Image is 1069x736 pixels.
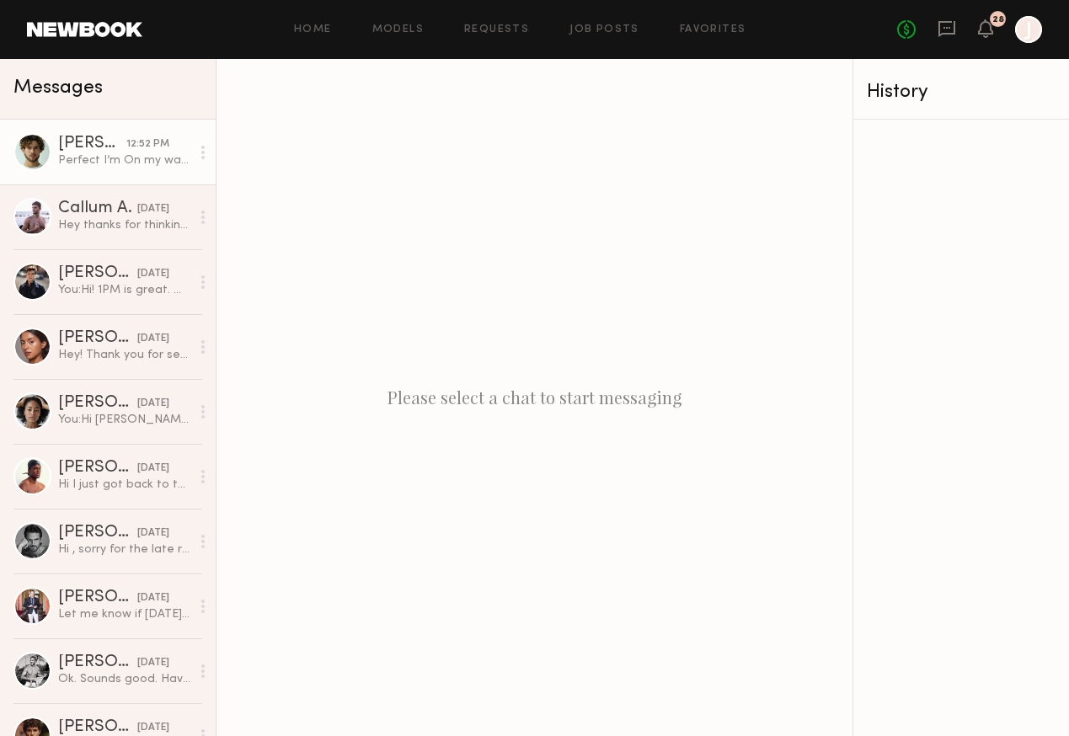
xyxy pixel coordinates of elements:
a: Requests [464,24,529,35]
div: Hey thanks for thinking of me. I’m on a shoot in LA this week so sadly won’t make it. I’ll be bac... [58,217,190,233]
span: Messages [13,78,103,98]
div: [PERSON_NAME] [58,719,137,736]
div: Hi I just got back to the city. But if you have another casting date let me know! [58,477,190,493]
div: [PERSON_NAME] [58,589,137,606]
div: 28 [992,15,1004,24]
div: Please select a chat to start messaging [216,59,853,736]
div: [DATE] [137,461,169,477]
div: History [867,83,1056,102]
div: Hey! Thank you for sending me the call sheet! So excited, see you [DATE] :) [58,347,190,363]
div: You: Hi! 1PM is great. We need to ensure the glasses fit before booking. If casted, the shoot is ... [58,282,190,298]
div: [DATE] [137,266,169,282]
div: Let me know if [DATE] works, anytime! No chages I promise :) [58,606,190,622]
a: Models [372,24,424,35]
div: [DATE] [137,396,169,412]
div: [DATE] [137,201,169,217]
div: [DATE] [137,655,169,671]
div: [PERSON_NAME] [58,654,137,671]
div: Ok. Sounds good. Have a good one! I am actually shooting in [GEOGRAPHIC_DATA] [DATE] as well. Tha... [58,671,190,687]
div: [DATE] [137,331,169,347]
div: You: Hi [PERSON_NAME], sorry about that! We've pushed the shoot- will reach out about the next on... [58,412,190,428]
div: [PERSON_NAME] [58,136,126,152]
div: [PERSON_NAME] [58,460,137,477]
a: Job Posts [569,24,639,35]
div: [PERSON_NAME] [58,265,137,282]
div: [PERSON_NAME] [58,525,137,541]
div: Perfect I’m On my way !! [58,152,190,168]
div: Callum A. [58,200,137,217]
a: Home [294,24,332,35]
a: J [1015,16,1042,43]
div: [DATE] [137,525,169,541]
div: [PERSON_NAME] [58,395,137,412]
div: 12:52 PM [126,136,169,152]
div: [DATE] [137,590,169,606]
div: [PERSON_NAME] [58,330,137,347]
div: Hi , sorry for the late reply , I wasn’t active on the app . I’m currently in [GEOGRAPHIC_DATA]. ... [58,541,190,557]
div: [DATE] [137,720,169,736]
a: Favorites [680,24,746,35]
